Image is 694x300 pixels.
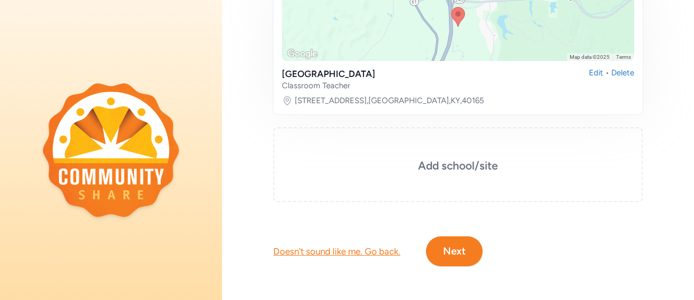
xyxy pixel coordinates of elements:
a: Open this area in Google Maps (opens a new window) [285,47,320,61]
div: [GEOGRAPHIC_DATA] [282,67,375,80]
div: Doesn't sound like me. Go back. [273,245,400,258]
img: logo [43,83,179,217]
div: Delete [611,67,634,91]
h3: Add school/site [300,158,616,173]
div: Edit [589,67,603,91]
div: • [605,67,609,91]
a: [STREET_ADDRESS],[GEOGRAPHIC_DATA],KY,40165 [295,95,484,106]
img: Google [285,47,320,61]
div: Classroom Teacher [282,80,375,91]
span: Map data ©2025 [570,54,610,60]
a: Terms (opens in new tab) [616,54,631,60]
button: Next [426,236,483,266]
